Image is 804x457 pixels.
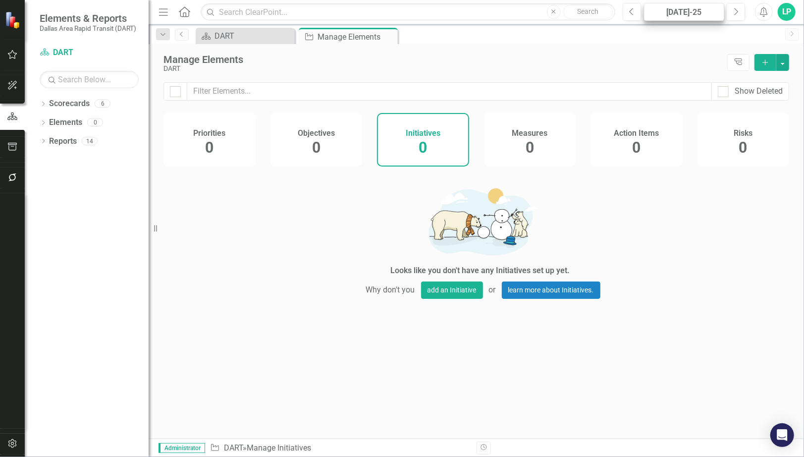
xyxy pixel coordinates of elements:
a: Elements [49,117,82,128]
input: Filter Elements... [187,82,712,101]
h4: Initiatives [406,129,440,138]
span: Elements & Reports [40,12,136,24]
div: 6 [95,100,110,108]
div: [DATE]-25 [647,6,721,18]
span: Administrator [159,443,205,453]
div: Looks like you don't have any Initiatives set up yet. [390,265,570,277]
a: Scorecards [49,98,90,110]
h4: Measures [512,129,547,138]
span: 0 [205,139,214,156]
h4: Objectives [298,129,335,138]
input: Search ClearPoint... [201,3,615,21]
div: Show Deleted [735,86,783,97]
button: LP [778,3,796,21]
h4: Risks [734,129,752,138]
div: DART [214,30,292,42]
div: 14 [82,137,98,145]
button: add an Initiative [421,282,483,299]
a: DART [40,47,139,58]
h4: Action Items [614,129,659,138]
span: 0 [526,139,534,156]
a: DART [198,30,292,42]
div: Manage Elements [318,31,395,43]
div: Manage Elements [163,54,722,65]
img: Getting started [331,180,629,263]
span: 0 [739,139,748,156]
input: Search Below... [40,71,139,88]
span: Search [577,7,598,15]
a: learn more about Initiatives. [502,282,600,299]
button: [DATE]-25 [644,3,724,21]
span: 0 [312,139,321,156]
span: Why don't you [360,282,421,299]
h4: Priorities [193,129,225,138]
span: 0 [419,139,427,156]
div: 0 [87,118,103,127]
div: DART [163,65,722,72]
div: » Manage Initiatives [210,443,469,454]
small: Dallas Area Rapid Transit (DART) [40,24,136,32]
a: Reports [49,136,77,147]
span: 0 [632,139,641,156]
div: Open Intercom Messenger [770,423,794,447]
button: Search [563,5,613,19]
a: DART [224,443,243,453]
img: ClearPoint Strategy [5,11,22,29]
span: or [483,282,502,299]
